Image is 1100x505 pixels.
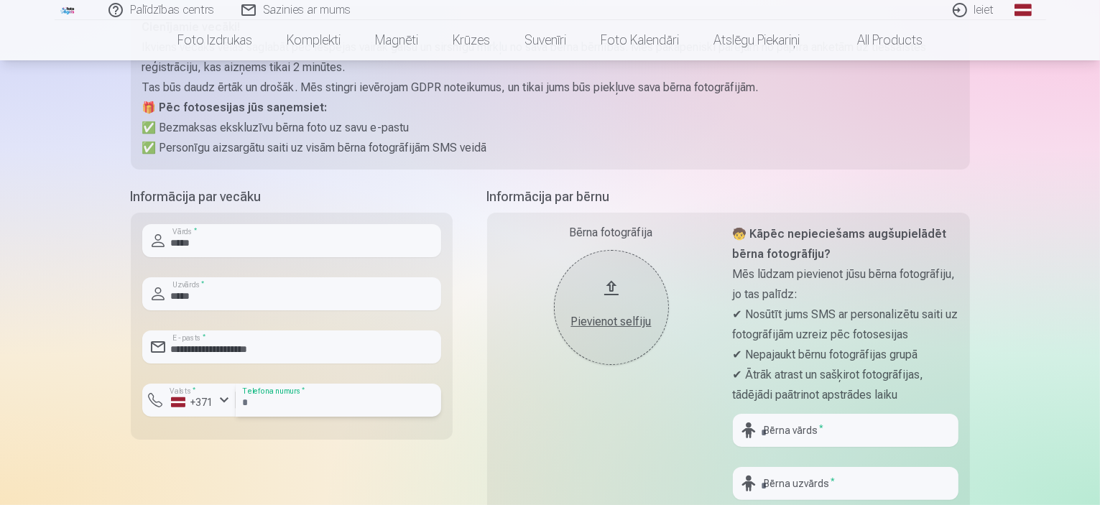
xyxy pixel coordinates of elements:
a: Magnēti [358,20,435,60]
a: Krūzes [435,20,507,60]
p: Mēs lūdzam pievienot jūsu bērna fotogrāfiju, jo tas palīdz: [733,264,958,305]
button: Valsts*+371 [142,384,236,417]
div: Bērna fotogrāfija [499,224,724,241]
p: ✔ Nepajaukt bērnu fotogrāfijas grupā [733,345,958,365]
a: Foto izdrukas [160,20,269,60]
p: ✅ Bezmaksas ekskluzīvu bērna foto uz savu e-pastu [142,118,958,138]
a: Komplekti [269,20,358,60]
a: Foto kalendāri [583,20,696,60]
p: ✔ Ātrāk atrast un sašķirot fotogrāfijas, tādējādi paātrinot apstrādes laiku [733,365,958,405]
strong: 🧒 Kāpēc nepieciešams augšupielādēt bērna fotogrāfiju? [733,227,947,261]
strong: 🎁 Pēc fotosesijas jūs saņemsiet: [142,101,328,114]
a: Suvenīri [507,20,583,60]
p: ✔ Nosūtīt jums SMS ar personalizētu saiti uz fotogrāfijām uzreiz pēc fotosesijas [733,305,958,345]
h5: Informācija par bērnu [487,187,970,207]
img: /fa1 [60,6,76,14]
div: +371 [171,395,214,409]
a: All products [817,20,940,60]
a: Atslēgu piekariņi [696,20,817,60]
p: ✅ Personīgu aizsargātu saiti uz visām bērna fotogrāfijām SMS veidā [142,138,958,158]
h5: Informācija par vecāku [131,187,453,207]
div: Pievienot selfiju [568,313,655,330]
label: Valsts [165,386,200,397]
button: Pievienot selfiju [554,250,669,365]
p: Tas būs daudz ērtāk un drošāk. Mēs stingri ievērojam GDPR noteikumus, un tikai jums būs piekļuve ... [142,78,958,98]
